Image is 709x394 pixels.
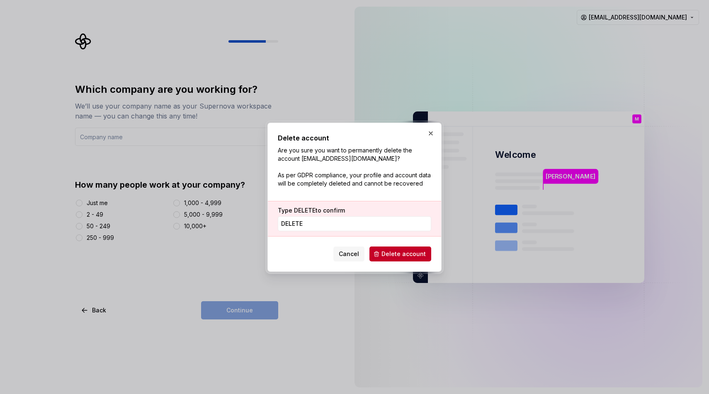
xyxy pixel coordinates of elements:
[294,207,316,214] span: DELETE
[278,133,431,143] h2: Delete account
[278,216,431,231] input: DELETE
[339,250,359,258] span: Cancel
[369,247,431,261] button: Delete account
[381,250,426,258] span: Delete account
[278,146,431,188] p: Are you sure you want to permanently delete the account [EMAIL_ADDRESS][DOMAIN_NAME]? As per GDPR...
[278,206,345,215] label: Type to confirm
[333,247,364,261] button: Cancel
